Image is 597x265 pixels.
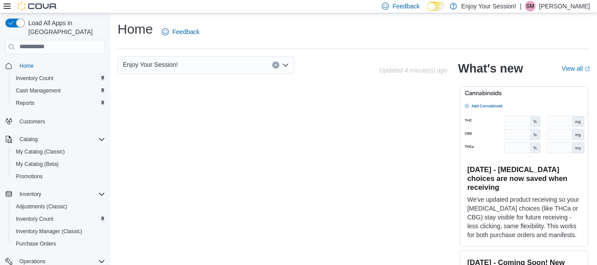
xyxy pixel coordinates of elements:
span: Customers [19,118,45,125]
a: Customers [16,116,49,127]
a: Promotions [12,171,46,182]
span: SM [526,1,534,12]
button: Promotions [9,170,109,183]
button: Inventory Count [9,213,109,225]
span: Inventory Count [12,73,105,84]
a: Feedback [158,23,203,41]
p: We've updated product receiving so your [MEDICAL_DATA] choices (like THCa or CBG) stay visible fo... [467,195,581,239]
button: Inventory [2,188,109,200]
p: Enjoy Your Session! [461,1,517,12]
svg: External link [585,66,590,72]
span: My Catalog (Classic) [16,148,65,155]
span: Feedback [392,2,419,11]
span: Home [19,62,34,69]
p: | [520,1,521,12]
span: Customers [16,115,105,127]
button: Adjustments (Classic) [9,200,109,213]
span: Operations [19,258,46,265]
span: Adjustments (Classic) [16,203,67,210]
a: Home [16,61,37,71]
span: Inventory Manager (Classic) [12,226,105,237]
button: Reports [9,97,109,109]
span: Purchase Orders [16,240,56,247]
a: Adjustments (Classic) [12,201,71,212]
a: Inventory Count [12,214,57,224]
button: My Catalog (Classic) [9,146,109,158]
span: Catalog [19,136,38,143]
span: Inventory [19,191,41,198]
span: Inventory Count [12,214,105,224]
span: Cash Management [12,85,105,96]
span: Inventory Count [16,215,53,223]
a: Inventory Manager (Classic) [12,226,86,237]
button: Catalog [2,133,109,146]
span: Purchase Orders [12,238,105,249]
button: Catalog [16,134,41,145]
img: Cova [18,2,57,11]
button: Inventory Manager (Classic) [9,225,109,238]
span: My Catalog (Beta) [16,161,59,168]
span: Inventory Manager (Classic) [16,228,82,235]
p: Updated 4 minute(s) ago [379,67,447,74]
span: Reports [12,98,105,108]
button: Home [2,59,109,72]
input: Dark Mode [427,2,445,11]
button: Cash Management [9,84,109,97]
button: My Catalog (Beta) [9,158,109,170]
button: Inventory Count [9,72,109,84]
span: Feedback [172,27,199,36]
h2: What's new [458,61,523,76]
button: Purchase Orders [9,238,109,250]
span: Inventory [16,189,105,200]
h1: Home [118,20,153,38]
div: Samantha Moore [525,1,536,12]
h3: [DATE] - [MEDICAL_DATA] choices are now saved when receiving [467,165,581,192]
span: Inventory Count [16,75,53,82]
span: Promotions [16,173,43,180]
button: Clear input [272,61,279,69]
span: Enjoy Your Session! [123,59,178,70]
a: Inventory Count [12,73,57,84]
span: Catalog [16,134,105,145]
span: My Catalog (Beta) [12,159,105,169]
span: Load All Apps in [GEOGRAPHIC_DATA] [25,19,105,36]
span: My Catalog (Classic) [12,146,105,157]
p: [PERSON_NAME] [539,1,590,12]
span: Home [16,60,105,71]
button: Inventory [16,189,45,200]
a: My Catalog (Beta) [12,159,62,169]
a: Cash Management [12,85,64,96]
a: Purchase Orders [12,238,60,249]
span: Promotions [12,171,105,182]
span: Cash Management [16,87,61,94]
a: Reports [12,98,38,108]
span: Adjustments (Classic) [12,201,105,212]
span: Reports [16,100,34,107]
button: Open list of options [282,61,289,69]
button: Customers [2,115,109,127]
a: My Catalog (Classic) [12,146,68,157]
a: View allExternal link [562,65,590,72]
